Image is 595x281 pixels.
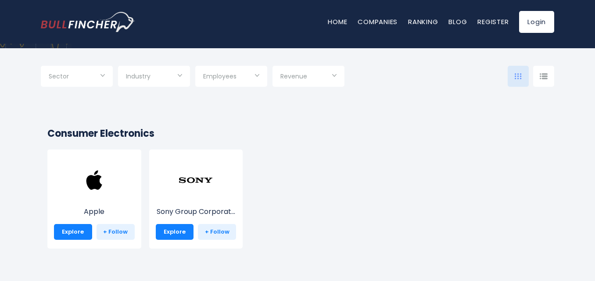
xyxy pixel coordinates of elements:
[280,69,337,85] input: Selection
[408,17,438,26] a: Ranking
[54,179,135,217] a: Apple
[540,73,548,79] img: icon-comp-list-view.svg
[49,69,105,85] input: Selection
[41,12,135,32] a: Go to homepage
[126,69,182,85] input: Selection
[178,163,213,198] img: SONY.png
[77,163,112,198] img: AAPL.png
[515,73,522,79] img: icon-comp-grid.svg
[519,11,554,33] a: Login
[54,224,92,240] a: Explore
[198,224,236,240] a: + Follow
[49,72,69,80] span: Sector
[126,72,151,80] span: Industry
[156,206,237,217] p: Sony Group Corporation
[448,17,467,26] a: Blog
[358,17,398,26] a: Companies
[54,206,135,217] p: Apple
[203,72,237,80] span: Employees
[97,224,135,240] a: + Follow
[156,179,237,217] a: Sony Group Corporat...
[41,12,135,32] img: bullfincher logo
[47,126,548,141] h2: Consumer Electronics
[203,69,259,85] input: Selection
[156,224,194,240] a: Explore
[477,17,509,26] a: Register
[280,72,307,80] span: Revenue
[328,17,347,26] a: Home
